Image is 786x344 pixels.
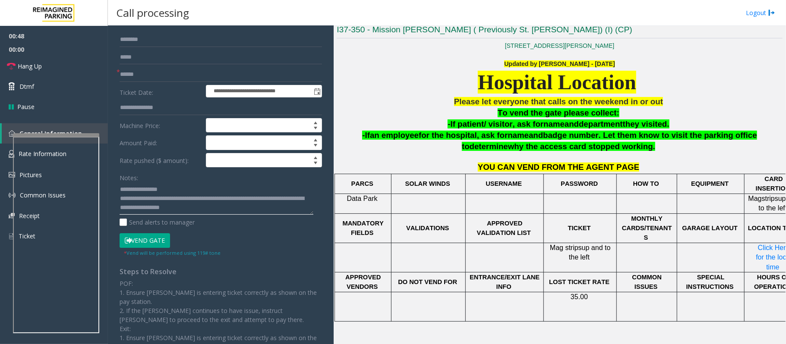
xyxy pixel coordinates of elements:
[748,195,762,202] span: Mag
[505,42,615,49] a: [STREET_ADDRESS][PERSON_NAME]
[312,85,322,97] span: Toggle popup
[686,274,734,290] span: SPECIAL INSTRUCTIONS
[549,278,609,285] span: LOST TICKET RATE
[405,180,450,187] span: SOLAR WINDS
[362,131,370,140] span: -If
[345,274,382,290] span: APPROVED VENDORS
[117,118,204,133] label: Machine Price:
[579,119,623,128] span: department
[398,278,457,285] span: DO NOT VEND FOR
[406,225,449,231] span: VALIDATIONS
[9,130,15,137] img: 'icon'
[768,8,775,17] img: logout
[309,160,322,167] span: Decrease value
[309,143,322,150] span: Decrease value
[508,131,529,140] span: name
[337,24,783,38] h3: I37-350 - Mission [PERSON_NAME] ( Previously St. [PERSON_NAME]) (I) (CP)
[632,274,663,290] span: COMMON ISSUES
[448,119,543,128] span: -If patient/ visitor, ask for
[470,142,508,151] span: determine
[568,225,591,231] span: TICKET
[309,125,322,132] span: Decrease value
[347,195,378,202] span: Data Park
[504,60,615,67] b: Updated by [PERSON_NAME] - [DATE]
[9,232,14,240] img: 'icon'
[462,131,757,151] span: . Let them know to visit the parking office to
[565,119,579,128] span: and
[9,213,15,219] img: 'icon'
[682,225,738,231] span: GARAGE LAYOUT
[470,274,541,290] span: ENTRANCE/EXIT LANE INFO
[622,215,672,241] span: MONTHLY CARDS/TENANTS
[633,180,659,187] span: HOW TO
[571,293,588,300] span: 35.00
[17,102,35,111] span: Pause
[117,153,204,168] label: Rate pushed ($ amount):
[120,233,170,248] button: Vend Gate
[2,123,108,144] a: General Information
[486,180,522,187] span: USERNAME
[370,131,419,140] span: an employee
[508,142,655,151] span: why the access card stopped working.
[343,220,385,236] span: MANDATORY FIELDS
[478,163,639,172] span: YOU CAN VEND FROM THE AGENT PAGE
[477,220,531,236] span: APPROVED VALIDATION LIST
[112,2,193,23] h3: Call processing
[309,153,322,160] span: Increase value
[561,180,598,187] span: PASSWORD
[18,62,42,71] span: Hang Up
[762,195,778,202] span: strips
[117,85,204,98] label: Ticket Date:
[573,244,578,251] span: ip
[578,244,582,251] span: s
[478,71,636,94] span: Hospital Location
[454,97,663,106] span: Please let everyone that calls on the weekend in or out
[19,129,82,138] span: General Information
[120,218,195,227] label: Send alerts to manager
[550,244,571,251] span: Mag st
[9,150,14,158] img: 'icon'
[120,170,138,182] label: Notes:
[691,180,729,187] span: EQUIPMENT
[309,136,322,143] span: Increase value
[19,82,34,91] span: Dtmf
[571,244,573,251] span: r
[124,250,221,256] small: Vend will be performed using 119# tone
[498,108,619,117] span: To vend the gate please collect:
[120,268,322,276] h4: Steps to Resolve
[9,172,15,178] img: 'icon'
[529,131,543,140] span: and
[419,131,508,140] span: for the hospital, ask for
[9,192,16,199] img: 'icon'
[746,8,775,17] a: Logout
[117,135,204,150] label: Amount Paid:
[543,119,565,128] span: name
[623,119,669,128] span: they visited.
[309,119,322,125] span: Increase value
[351,180,373,187] span: PARCS
[543,131,599,140] span: badge number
